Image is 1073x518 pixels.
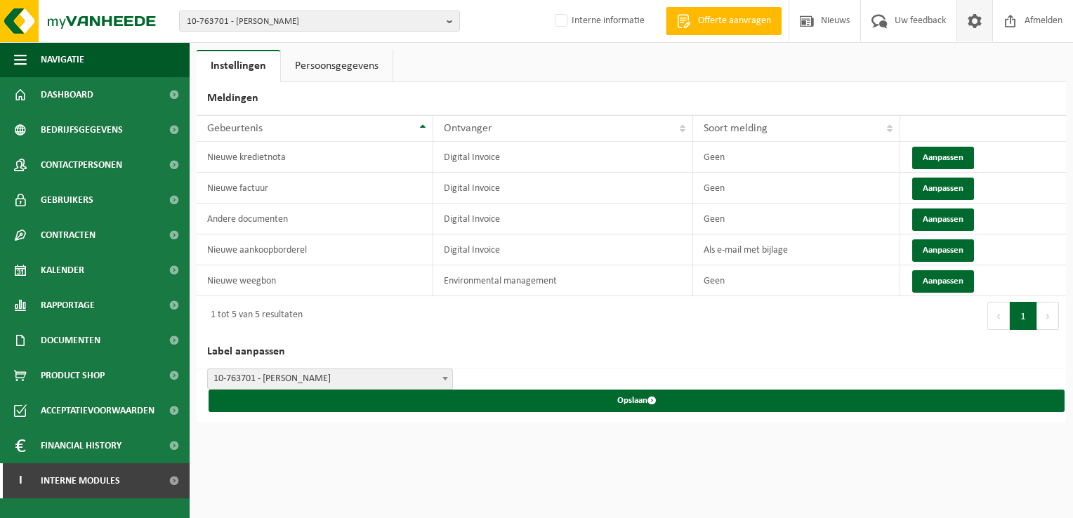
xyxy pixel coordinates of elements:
a: Offerte aanvragen [666,7,782,35]
button: Opslaan [209,390,1065,412]
td: Nieuwe kredietnota [197,142,433,173]
button: 1 [1010,302,1037,330]
td: Andere documenten [197,204,433,234]
button: Aanpassen [912,147,974,169]
button: Previous [987,302,1010,330]
td: Digital Invoice [433,204,693,234]
td: Geen [693,265,900,296]
span: 10-763701 - CHOCOLATERIE KRISLEY - AALTER [208,369,452,389]
button: Aanpassen [912,178,974,200]
td: Nieuwe factuur [197,173,433,204]
h2: Label aanpassen [197,336,1066,368]
span: Kalender [41,253,84,288]
span: I [14,463,27,498]
td: Digital Invoice [433,142,693,173]
a: Persoonsgegevens [281,50,393,82]
td: Geen [693,173,900,204]
span: Gebruikers [41,182,93,218]
span: Soort melding [704,123,768,134]
span: Dashboard [41,77,93,112]
button: Aanpassen [912,208,974,231]
td: Environmental management [433,265,693,296]
button: 10-763701 - [PERSON_NAME] [179,11,460,32]
span: Acceptatievoorwaarden [41,393,154,428]
td: Geen [693,142,900,173]
button: Next [1037,302,1059,330]
span: Contactpersonen [41,147,122,182]
span: Financial History [41,428,121,463]
button: Aanpassen [912,239,974,262]
td: Nieuwe aankoopborderel [197,234,433,265]
span: Contracten [41,218,96,253]
td: Geen [693,204,900,234]
h2: Meldingen [197,82,1066,115]
span: Offerte aanvragen [695,14,775,28]
span: Ontvanger [444,123,492,134]
div: 1 tot 5 van 5 resultaten [204,303,303,328]
span: Navigatie [41,42,84,77]
a: Instellingen [197,50,280,82]
span: Product Shop [41,358,105,393]
td: Digital Invoice [433,173,693,204]
span: 10-763701 - [PERSON_NAME] [187,11,441,32]
td: Als e-mail met bijlage [693,234,900,265]
span: Rapportage [41,288,95,323]
td: Nieuwe weegbon [197,265,433,296]
span: Gebeurtenis [207,123,263,134]
span: Documenten [41,323,100,358]
span: 10-763701 - CHOCOLATERIE KRISLEY - AALTER [207,368,453,390]
label: Interne informatie [552,11,645,32]
button: Aanpassen [912,270,974,293]
span: Bedrijfsgegevens [41,112,123,147]
span: Interne modules [41,463,120,498]
td: Digital Invoice [433,234,693,265]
